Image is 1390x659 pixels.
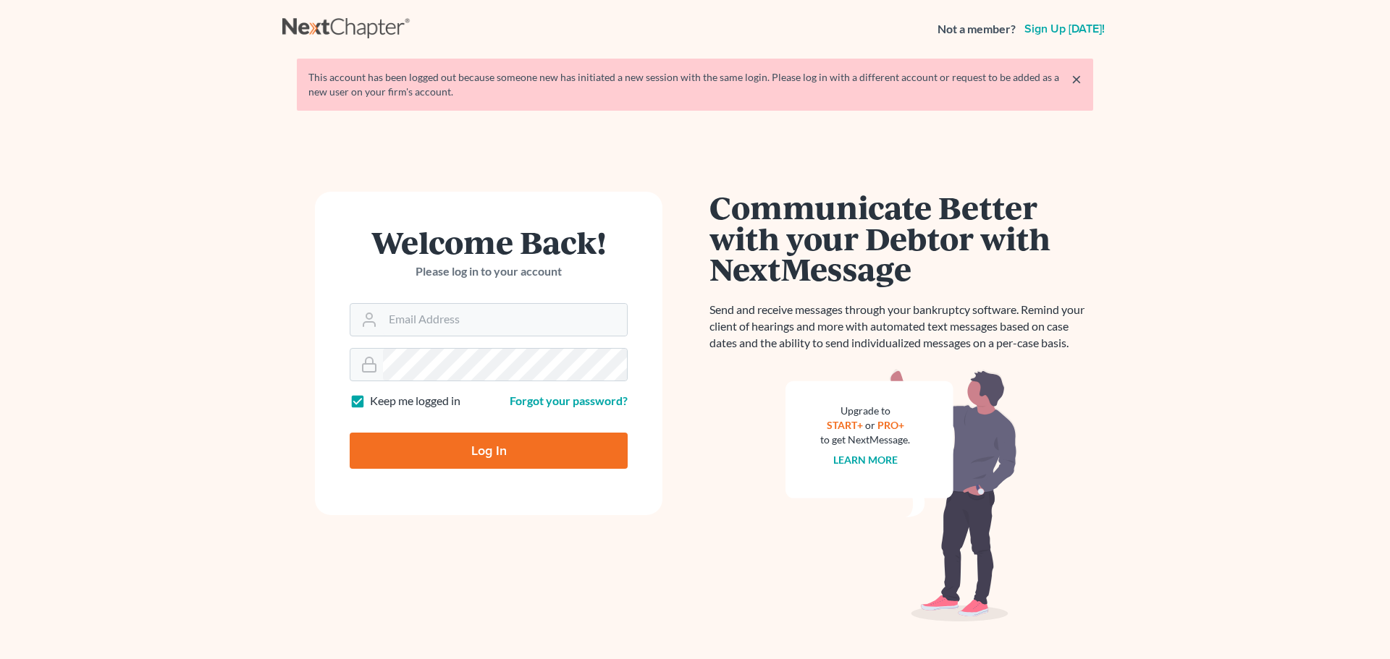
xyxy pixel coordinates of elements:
[510,394,628,407] a: Forgot your password?
[370,393,460,409] label: Keep me logged in
[785,369,1017,622] img: nextmessage_bg-59042aed3d76b12b5cd301f8e5b87938c9018125f34e5fa2b7a6b67550977c72.svg
[865,419,875,431] span: or
[383,304,627,336] input: Email Address
[350,226,628,258] h1: Welcome Back!
[1022,23,1108,35] a: Sign up [DATE]!
[350,433,628,469] input: Log In
[833,454,898,466] a: Learn more
[820,404,910,418] div: Upgrade to
[350,263,628,280] p: Please log in to your account
[709,192,1093,284] h1: Communicate Better with your Debtor with NextMessage
[938,21,1016,38] strong: Not a member?
[308,70,1082,99] div: This account has been logged out because someone new has initiated a new session with the same lo...
[820,433,910,447] div: to get NextMessage.
[877,419,904,431] a: PRO+
[827,419,863,431] a: START+
[1071,70,1082,88] a: ×
[709,302,1093,352] p: Send and receive messages through your bankruptcy software. Remind your client of hearings and mo...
